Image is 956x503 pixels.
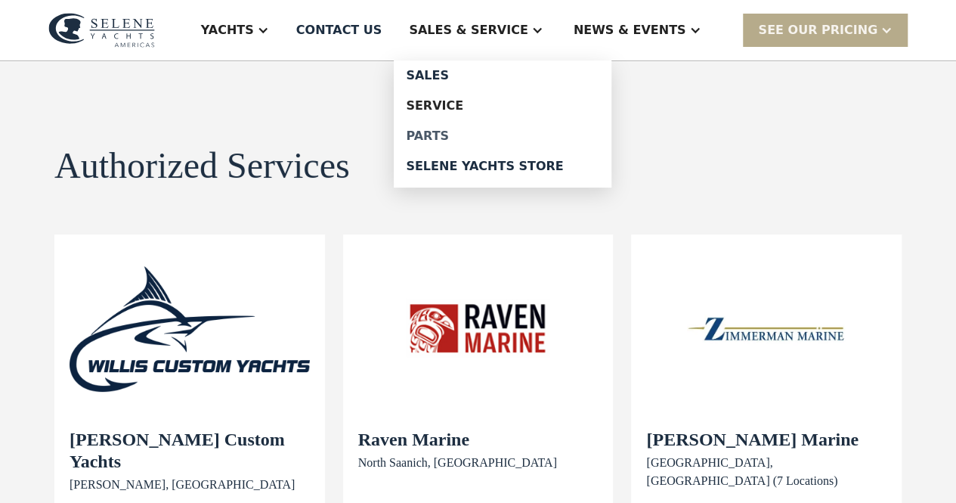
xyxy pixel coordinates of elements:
[758,21,877,39] div: SEE Our Pricing
[70,250,310,408] img: Willis Custom Yachts
[48,13,155,48] img: logo
[646,250,886,408] img: Zimmerman Marine
[70,476,310,494] div: [PERSON_NAME], [GEOGRAPHIC_DATA]
[646,454,886,490] div: [GEOGRAPHIC_DATA], [GEOGRAPHIC_DATA] (7 Locations)
[394,91,611,121] a: Service
[406,100,599,112] div: Service
[358,429,557,451] h2: Raven Marine
[406,70,599,82] div: Sales
[70,429,310,473] h2: [PERSON_NAME] Custom Yachts
[406,130,599,142] div: Parts
[743,14,908,46] div: SEE Our Pricing
[394,151,611,182] a: Selene Yachts Store
[409,21,528,39] div: Sales & Service
[406,160,599,172] div: Selene Yachts Store
[54,146,350,186] h1: Authorized Services
[574,21,686,39] div: News & EVENTS
[646,429,886,451] h2: [PERSON_NAME] Marine
[394,121,611,151] a: Parts
[358,250,599,408] img: Raven Marine
[358,454,557,472] div: North Saanich, [GEOGRAPHIC_DATA]
[394,61,611,188] nav: Sales & Service
[201,21,254,39] div: Yachts
[394,61,611,91] a: Sales
[296,21,382,39] div: Contact US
